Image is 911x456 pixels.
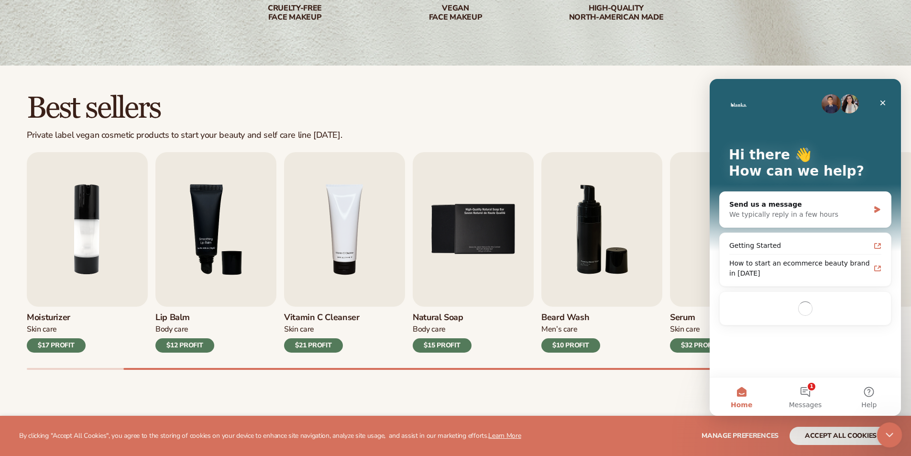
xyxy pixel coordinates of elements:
[284,152,405,353] a: 4 / 9
[488,431,521,440] a: Learn More
[27,130,342,141] div: Private label vegan cosmetic products to start your beauty and self care line [DATE].
[284,312,360,323] h3: Vitamin C Cleanser
[541,312,600,323] h3: Beard Wash
[27,324,86,334] div: Skin Care
[284,338,343,353] div: $21 PROFIT
[702,431,779,440] span: Manage preferences
[413,312,472,323] h3: Natural Soap
[541,152,662,353] a: 6 / 9
[413,324,472,334] div: Body Care
[555,4,678,22] div: High-quality North-american made
[670,312,729,323] h3: Serum
[155,312,214,323] h3: Lip Balm
[710,79,901,416] iframe: Intercom live chat
[413,152,534,353] a: 5 / 9
[27,92,342,124] h2: Best sellers
[670,338,729,353] div: $32 PROFIT
[27,152,148,353] a: 2 / 9
[670,152,791,353] a: 7 / 9
[19,432,521,440] p: By clicking "Accept All Cookies", you agree to the storing of cookies on your device to enhance s...
[877,423,902,448] iframe: Intercom live chat
[284,324,360,334] div: Skin Care
[155,324,214,334] div: Body Care
[670,324,729,334] div: Skin Care
[541,338,600,353] div: $10 PROFIT
[234,4,356,22] div: Cruelty-free face makeup
[155,338,214,353] div: $12 PROFIT
[27,338,86,353] div: $17 PROFIT
[395,4,517,22] div: Vegan face makeup
[702,427,779,445] button: Manage preferences
[413,338,472,353] div: $15 PROFIT
[27,312,86,323] h3: Moisturizer
[790,427,892,445] button: accept all cookies
[541,324,600,334] div: Men’s Care
[155,152,276,353] a: 3 / 9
